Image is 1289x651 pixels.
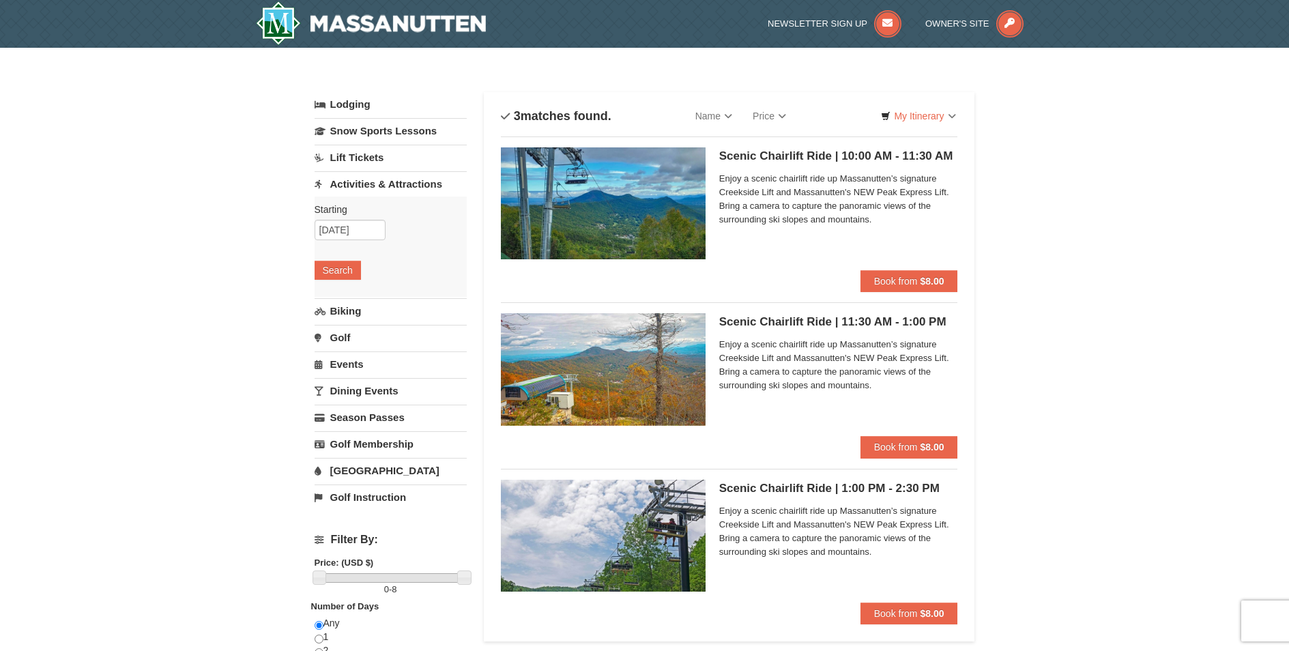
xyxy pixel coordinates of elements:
a: Massanutten Resort [256,1,487,45]
a: Newsletter Sign Up [768,18,901,29]
a: Golf [315,325,467,350]
span: Book from [874,608,918,619]
h5: Scenic Chairlift Ride | 11:30 AM - 1:00 PM [719,315,958,329]
a: Biking [315,298,467,323]
a: Owner's Site [925,18,1024,29]
button: Book from $8.00 [860,603,958,624]
strong: Number of Days [311,601,379,611]
img: 24896431-9-664d1467.jpg [501,480,706,592]
a: Name [685,102,742,130]
a: Events [315,351,467,377]
a: Lift Tickets [315,145,467,170]
a: Golf Instruction [315,484,467,510]
strong: $8.00 [920,442,944,452]
a: Season Passes [315,405,467,430]
a: Price [742,102,796,130]
button: Book from $8.00 [860,436,958,458]
span: Enjoy a scenic chairlift ride up Massanutten’s signature Creekside Lift and Massanutten's NEW Pea... [719,504,958,559]
strong: $8.00 [920,608,944,619]
h4: matches found. [501,109,611,123]
span: Book from [874,276,918,287]
button: Book from $8.00 [860,270,958,292]
span: 0 [384,584,389,594]
a: Activities & Attractions [315,171,467,197]
h5: Scenic Chairlift Ride | 10:00 AM - 11:30 AM [719,149,958,163]
a: Snow Sports Lessons [315,118,467,143]
label: Starting [315,203,457,216]
a: [GEOGRAPHIC_DATA] [315,458,467,483]
span: Owner's Site [925,18,989,29]
span: 3 [514,109,521,123]
img: 24896431-1-a2e2611b.jpg [501,147,706,259]
span: Newsletter Sign Up [768,18,867,29]
a: Lodging [315,92,467,117]
span: Enjoy a scenic chairlift ride up Massanutten’s signature Creekside Lift and Massanutten's NEW Pea... [719,338,958,392]
span: Enjoy a scenic chairlift ride up Massanutten’s signature Creekside Lift and Massanutten's NEW Pea... [719,172,958,227]
button: Search [315,261,361,280]
a: My Itinerary [872,106,964,126]
a: Dining Events [315,378,467,403]
strong: Price: (USD $) [315,558,374,568]
img: 24896431-13-a88f1aaf.jpg [501,313,706,425]
img: Massanutten Resort Logo [256,1,487,45]
h5: Scenic Chairlift Ride | 1:00 PM - 2:30 PM [719,482,958,495]
span: Book from [874,442,918,452]
a: Golf Membership [315,431,467,457]
h4: Filter By: [315,534,467,546]
span: 8 [392,584,396,594]
label: - [315,583,467,596]
strong: $8.00 [920,276,944,287]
